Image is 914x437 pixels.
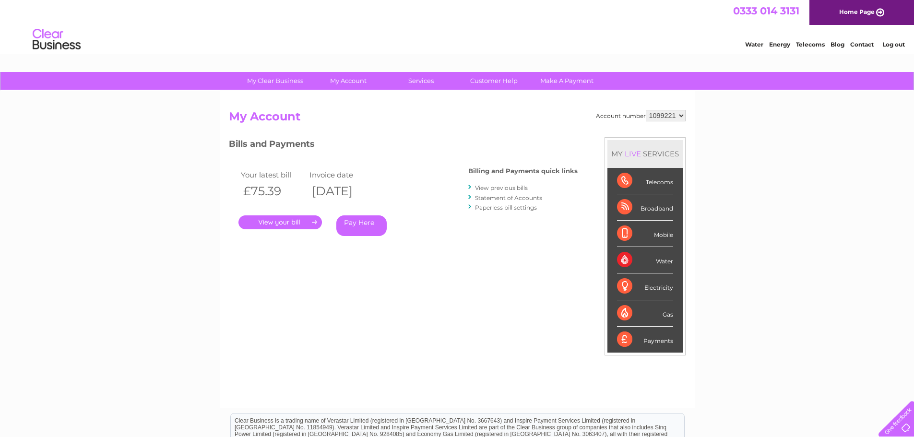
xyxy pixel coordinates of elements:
[617,327,673,353] div: Payments
[617,300,673,327] div: Gas
[596,110,686,121] div: Account number
[527,72,606,90] a: Make A Payment
[475,194,542,201] a: Statement of Accounts
[309,72,388,90] a: My Account
[475,204,537,211] a: Paperless bill settings
[231,5,684,47] div: Clear Business is a trading name of Verastar Limited (registered in [GEOGRAPHIC_DATA] No. 3667643...
[468,167,578,175] h4: Billing and Payments quick links
[229,110,686,128] h2: My Account
[238,168,308,181] td: Your latest bill
[381,72,461,90] a: Services
[617,221,673,247] div: Mobile
[475,184,528,191] a: View previous bills
[307,168,376,181] td: Invoice date
[745,41,763,48] a: Water
[336,215,387,236] a: Pay Here
[733,5,799,17] a: 0333 014 3131
[32,25,81,54] img: logo.png
[617,247,673,273] div: Water
[617,194,673,221] div: Broadband
[623,149,643,158] div: LIVE
[617,168,673,194] div: Telecoms
[796,41,825,48] a: Telecoms
[307,181,376,201] th: [DATE]
[236,72,315,90] a: My Clear Business
[769,41,790,48] a: Energy
[831,41,844,48] a: Blog
[882,41,905,48] a: Log out
[229,137,578,154] h3: Bills and Payments
[238,215,322,229] a: .
[454,72,534,90] a: Customer Help
[850,41,874,48] a: Contact
[607,140,683,167] div: MY SERVICES
[238,181,308,201] th: £75.39
[617,273,673,300] div: Electricity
